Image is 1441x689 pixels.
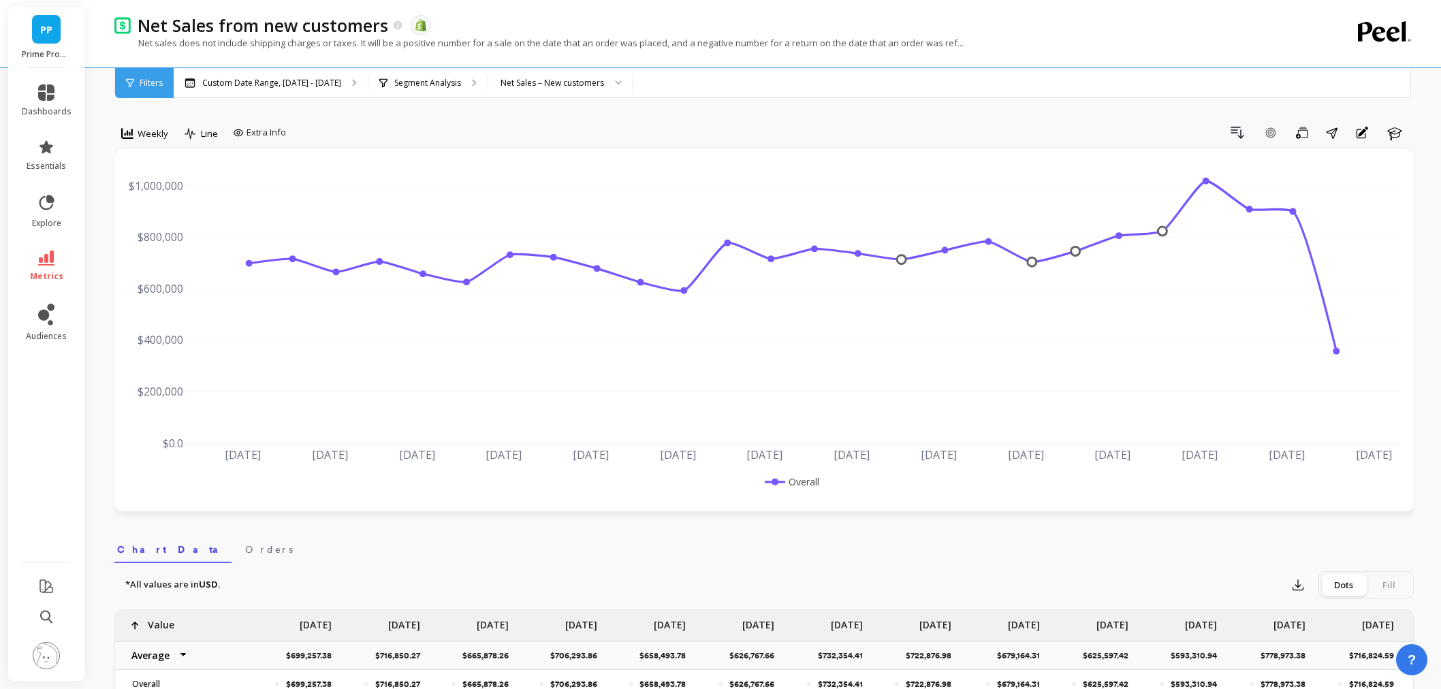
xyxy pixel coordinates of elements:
[40,22,52,37] span: PP
[201,127,218,140] span: Line
[114,532,1414,563] nav: Tabs
[388,610,420,632] p: [DATE]
[565,610,597,632] p: [DATE]
[26,331,67,342] span: audiences
[1396,644,1427,675] button: ?
[117,543,229,556] span: Chart Data
[138,127,168,140] span: Weekly
[1273,610,1305,632] p: [DATE]
[1321,574,1366,596] div: Dots
[919,610,951,632] p: [DATE]
[1362,610,1394,632] p: [DATE]
[462,650,517,661] p: $665,878.26
[742,610,774,632] p: [DATE]
[729,650,782,661] p: $626,767.66
[33,642,60,669] img: profile picture
[818,650,871,661] p: $732,354.41
[245,543,293,556] span: Orders
[140,78,163,89] span: Filters
[22,106,72,117] span: dashboards
[286,650,340,661] p: $699,257.38
[114,16,131,33] img: header icon
[550,650,605,661] p: $706,293.86
[32,218,61,229] span: explore
[1083,650,1137,661] p: $625,597.42
[1096,610,1128,632] p: [DATE]
[654,610,686,632] p: [DATE]
[831,610,863,632] p: [DATE]
[415,19,427,31] img: api.shopify.svg
[906,650,960,661] p: $722,876.98
[125,578,221,592] p: *All values are in
[1408,650,1416,669] span: ?
[1008,610,1040,632] p: [DATE]
[1171,650,1225,661] p: $593,310.94
[199,578,221,590] strong: USD.
[138,14,388,37] p: Net Sales from new customers
[148,610,174,632] p: Value
[375,650,428,661] p: $716,850.27
[300,610,332,632] p: [DATE]
[114,37,964,49] p: Net sales does not include shipping charges or taxes. It will be a positive number for a sale on ...
[1366,574,1411,596] div: Fill
[22,49,72,60] p: Prime Prometics™
[247,126,286,140] span: Extra Info
[30,271,63,282] span: metrics
[27,161,66,172] span: essentials
[477,610,509,632] p: [DATE]
[1185,610,1217,632] p: [DATE]
[202,78,341,89] p: Custom Date Range, [DATE] - [DATE]
[1349,650,1402,661] p: $716,824.59
[997,650,1048,661] p: $679,164.31
[501,76,604,89] div: Net Sales – New customers
[394,78,461,89] p: Segment Analysis
[1261,650,1314,661] p: $778,973.38
[639,650,694,661] p: $658,493.78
